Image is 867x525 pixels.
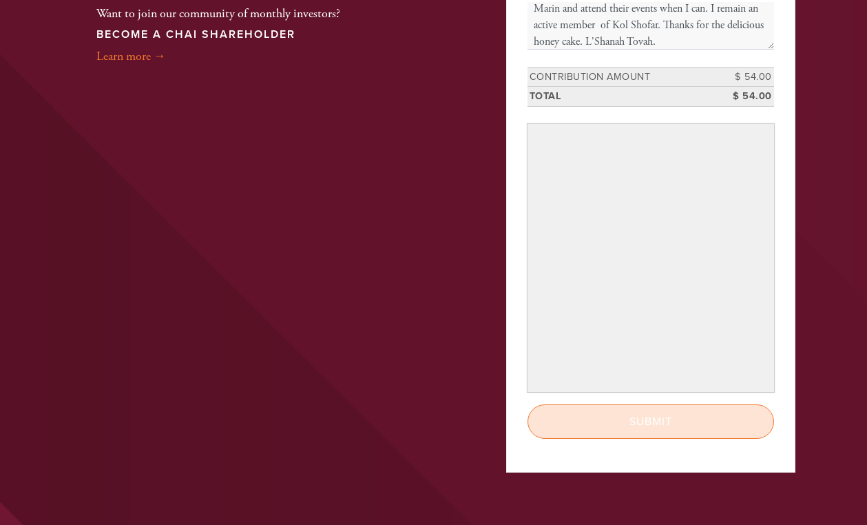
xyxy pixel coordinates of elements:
h3: BECOME A CHAI SHAREHOLDER [96,28,340,41]
input: Submit [527,404,774,439]
iframe: Secure payment input frame [530,127,771,389]
td: Contribution Amount [527,67,712,87]
td: $ 54.00 [712,67,774,87]
td: $ 54.00 [712,87,774,107]
td: Total [527,87,712,107]
a: Learn more → [96,48,166,64]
